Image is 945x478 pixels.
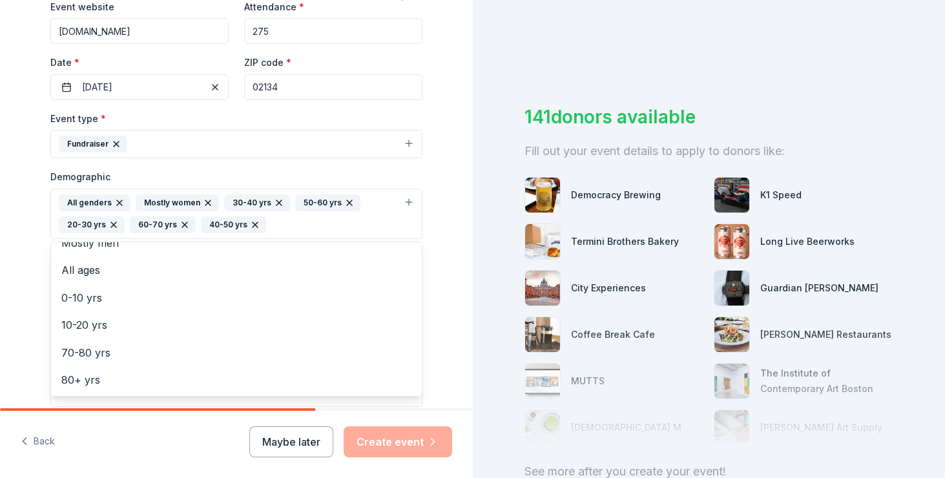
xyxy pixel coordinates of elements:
div: 50-60 yrs [295,194,360,211]
span: All ages [61,262,411,278]
div: 60-70 yrs [130,216,196,233]
span: 80+ yrs [61,371,411,388]
span: 0-10 yrs [61,289,411,306]
span: 70-80 yrs [61,344,411,361]
div: All gendersMostly women30-40 yrs50-60 yrs20-30 yrs60-70 yrs40-50 yrs [50,242,422,397]
span: Mostly men [61,234,411,251]
span: 10-20 yrs [61,317,411,333]
div: 20-30 yrs [59,216,125,233]
div: 30-40 yrs [224,194,290,211]
div: 40-50 yrs [201,216,266,233]
button: All gendersMostly women30-40 yrs50-60 yrs20-30 yrs60-70 yrs40-50 yrs [50,189,422,239]
div: Mostly women [136,194,219,211]
div: All genders [59,194,130,211]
